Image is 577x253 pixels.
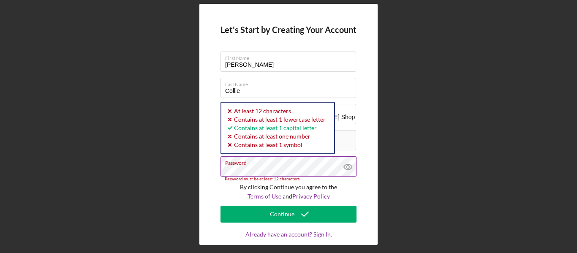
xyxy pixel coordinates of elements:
[226,132,326,141] div: Contains at least one number
[226,141,326,149] div: Contains at least 1 symbol
[226,115,326,124] div: Contains at least 1 lowercase letter
[248,193,281,200] a: Terms of Use
[225,52,356,61] label: First Name
[226,107,326,115] div: At least 12 characters
[270,206,294,223] div: Continue
[220,177,357,182] div: Password must be at least 12 characters.
[220,206,357,223] button: Continue
[225,157,356,166] label: Password
[225,78,356,87] label: Last Name
[220,25,357,35] h4: Let's Start by Creating Your Account
[292,193,330,200] a: Privacy Policy
[226,124,326,132] div: Contains at least 1 capital letter
[220,182,357,201] p: By clicking Continue you agree to the and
